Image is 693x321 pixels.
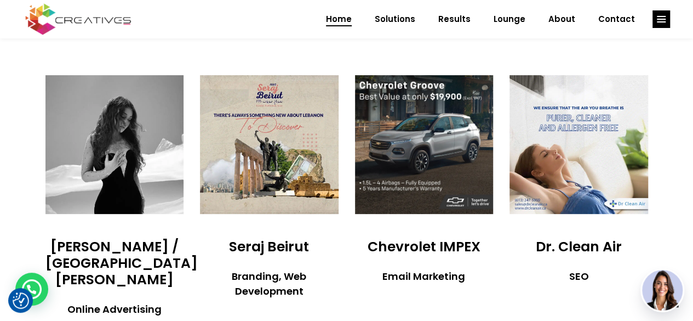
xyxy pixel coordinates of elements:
[642,270,683,311] img: agent
[45,75,184,214] img: Creatives | Home
[482,5,537,33] a: Lounge
[509,75,648,214] img: Creatives | Home
[45,237,198,289] a: [PERSON_NAME] / [GEOGRAPHIC_DATA][PERSON_NAME]
[363,5,427,33] a: Solutions
[45,302,184,317] h5: Online Advertising
[598,5,635,33] span: Contact
[229,237,309,256] a: Seraj Beirut
[537,5,587,33] a: About
[13,292,29,309] img: Revisit consent button
[587,5,646,33] a: Contact
[200,269,339,300] h5: Branding, Web Development
[200,75,339,214] img: Creatives | Home
[536,237,622,256] a: Dr. Clean Air
[509,269,648,284] h5: SEO
[438,5,471,33] span: Results
[494,5,525,33] span: Lounge
[23,2,134,36] img: Creatives
[13,292,29,309] button: Consent Preferences
[368,237,480,256] a: Chevrolet IMPEX
[355,269,494,284] h5: Email Marketing
[427,5,482,33] a: Results
[355,75,494,214] img: Creatives | Home
[314,5,363,33] a: Home
[326,5,352,33] span: Home
[375,5,415,33] span: Solutions
[652,10,670,28] a: link
[548,5,575,33] span: About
